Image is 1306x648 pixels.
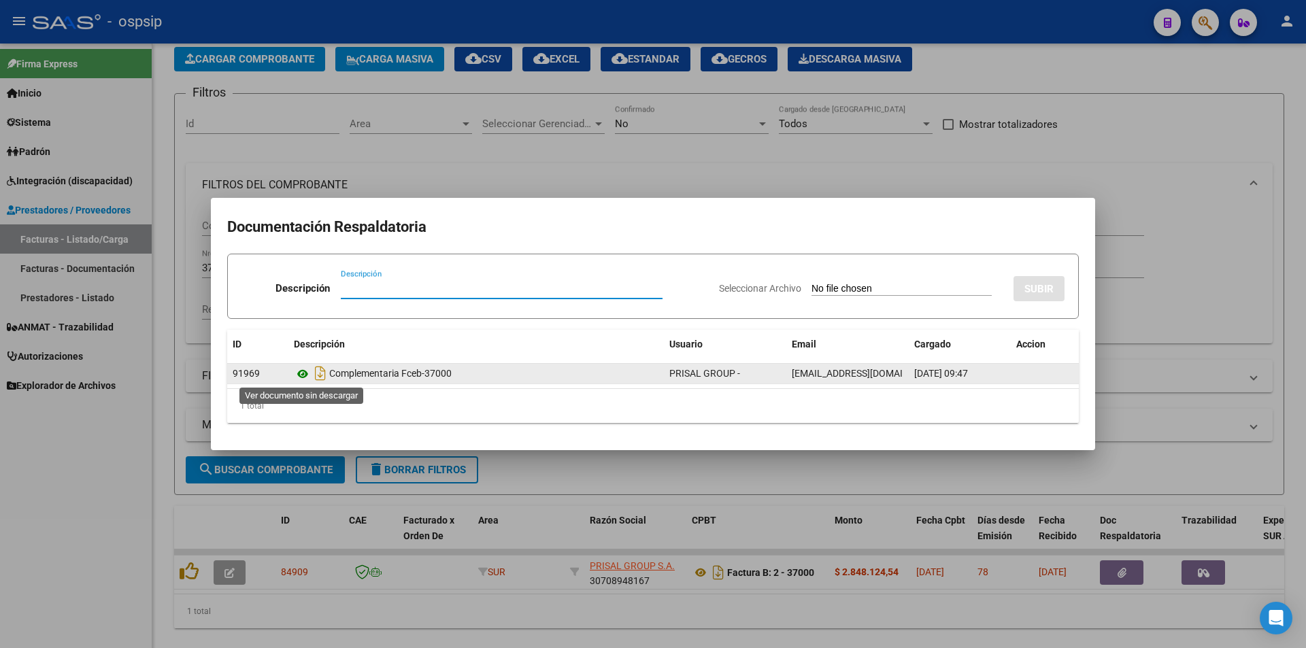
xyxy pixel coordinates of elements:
[312,362,329,384] i: Descargar documento
[669,368,740,379] span: PRISAL GROUP -
[786,330,909,359] datatable-header-cell: Email
[719,283,801,294] span: Seleccionar Archivo
[275,281,330,296] p: Descripción
[1011,330,1079,359] datatable-header-cell: Accion
[294,339,345,349] span: Descripción
[669,339,703,349] span: Usuario
[227,214,1079,240] h2: Documentación Respaldatoria
[233,368,260,379] span: 91969
[227,330,288,359] datatable-header-cell: ID
[909,330,1011,359] datatable-header-cell: Cargado
[792,368,943,379] span: [EMAIL_ADDRESS][DOMAIN_NAME]
[1016,339,1045,349] span: Accion
[1260,602,1292,634] div: Open Intercom Messenger
[1024,283,1054,295] span: SUBIR
[914,368,968,379] span: [DATE] 09:47
[227,389,1079,423] div: 1 total
[294,362,658,384] div: Complementaria Fceb-37000
[664,330,786,359] datatable-header-cell: Usuario
[792,339,816,349] span: Email
[1014,276,1065,301] button: SUBIR
[914,339,951,349] span: Cargado
[288,330,664,359] datatable-header-cell: Descripción
[233,339,241,349] span: ID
